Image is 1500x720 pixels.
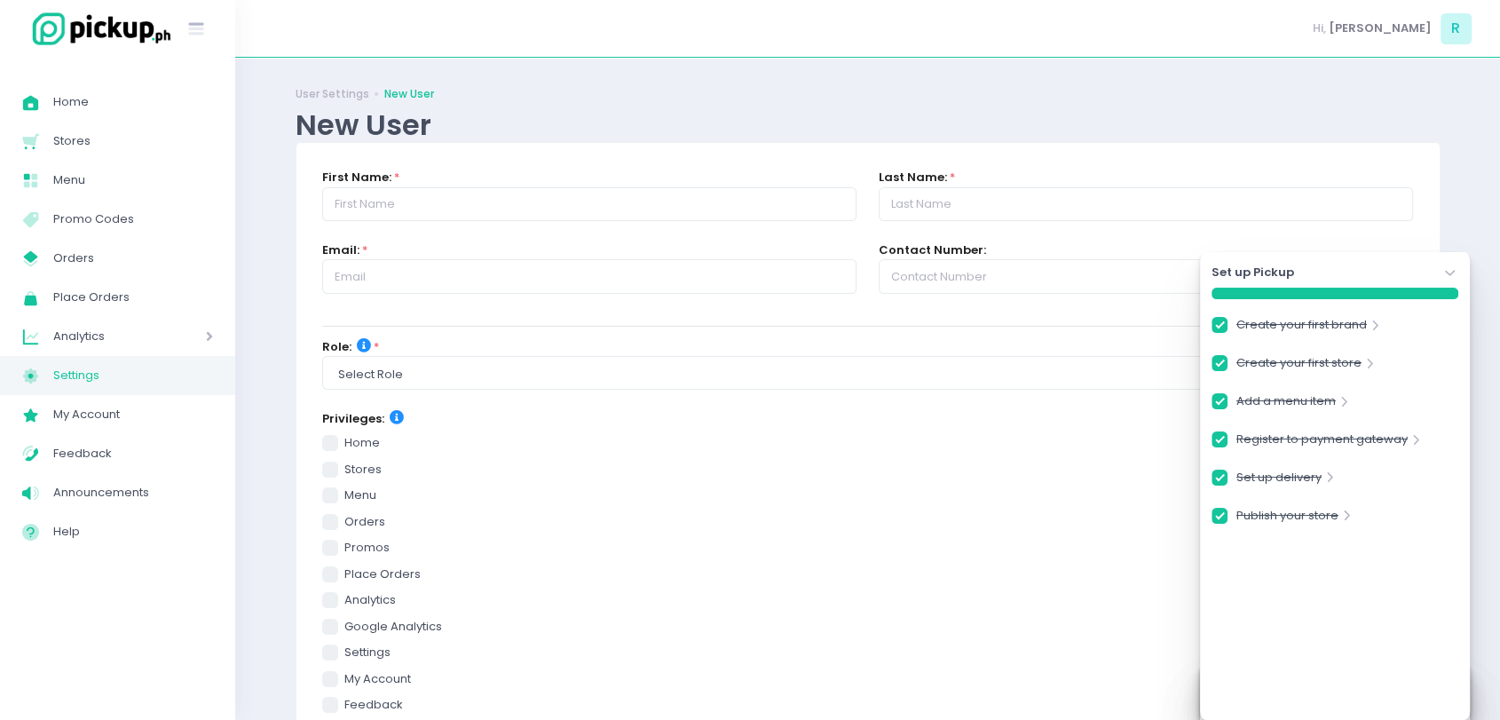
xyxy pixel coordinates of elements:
a: Create your first store [1236,354,1362,378]
strong: Set up Pickup [1212,264,1294,281]
a: Create your first brand [1236,316,1367,340]
label: feedback [322,696,1414,714]
label: Privileges: [322,410,404,428]
label: analytics [322,591,1414,609]
a: New User [384,86,434,102]
span: [PERSON_NAME] [1329,20,1432,37]
span: Menu [53,169,213,192]
span: Orders [53,247,213,270]
a: User Settings [296,86,369,102]
span: Stores [53,130,213,153]
label: place orders [322,566,1414,583]
label: Email: [322,241,359,259]
input: Email [322,259,857,293]
span: R [1441,13,1472,44]
a: Publish your store [1236,507,1338,531]
label: menu [322,487,1414,504]
span: Settings [53,364,213,387]
a: Set up delivery [1236,469,1322,493]
label: First Name: [322,169,391,186]
input: Contact Number [879,259,1413,293]
label: stores [322,461,1414,479]
span: Help [53,520,213,543]
a: Add a menu item [1236,392,1336,416]
label: settings [322,644,1414,661]
span: Promo Codes [53,208,213,231]
input: Last Name [879,187,1413,221]
span: Hi, [1313,20,1326,37]
a: Register to payment gateway [1236,431,1408,455]
label: Role: [322,338,371,356]
label: home [322,434,1414,452]
label: Contact Number: [879,241,986,259]
span: Analytics [53,325,155,348]
span: Announcements [53,481,213,504]
label: my account [322,670,1414,688]
label: orders [322,513,1414,531]
label: Last Name: [879,169,947,186]
span: Place Orders [53,286,213,309]
img: logo [22,10,173,48]
span: Feedback [53,442,213,465]
input: First Name [322,187,857,221]
label: google analytics [322,618,1414,636]
div: New User [296,107,1441,142]
label: promos [322,539,1414,557]
span: Home [53,91,213,114]
span: My Account [53,403,213,426]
